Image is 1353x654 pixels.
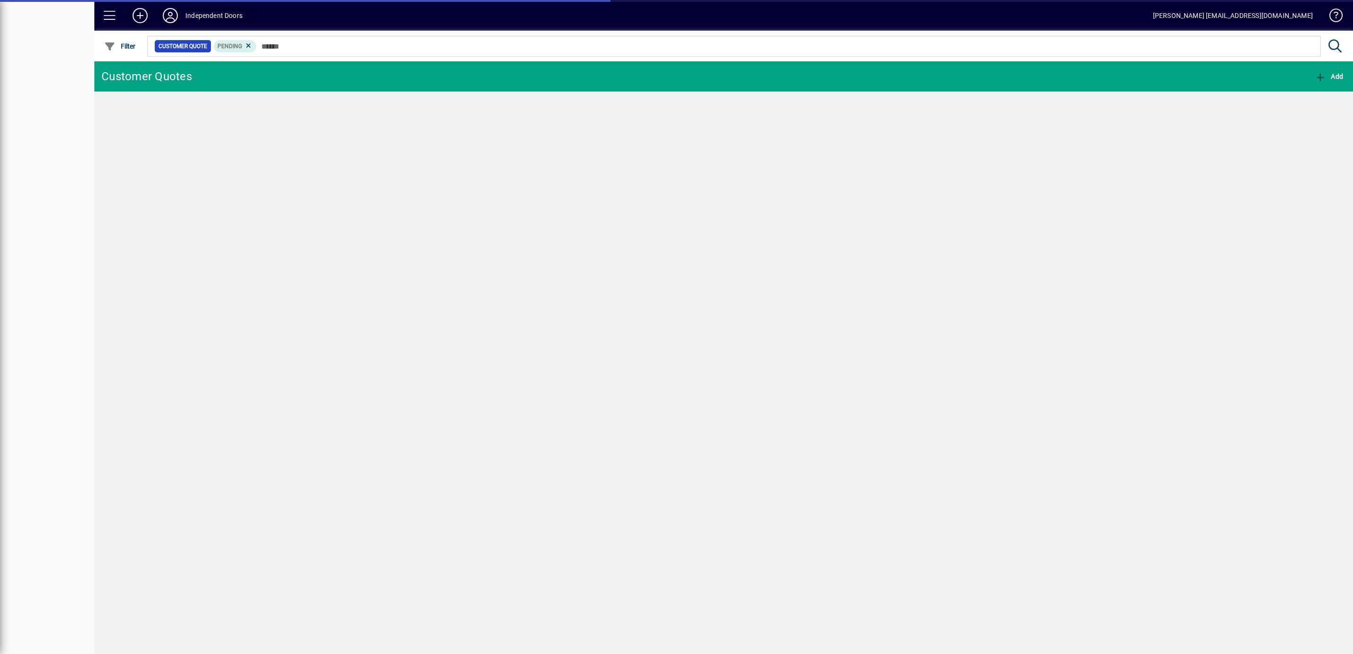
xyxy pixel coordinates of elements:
span: Pending [217,43,242,50]
div: [PERSON_NAME] [EMAIL_ADDRESS][DOMAIN_NAME] [1153,8,1313,23]
button: Profile [155,7,185,24]
span: Add [1315,73,1343,80]
mat-chip: Pending Status: Pending [214,40,257,52]
button: Add [1312,68,1345,85]
div: Independent Doors [185,8,242,23]
a: Knowledge Base [1322,2,1341,33]
button: Add [125,7,155,24]
span: Filter [104,42,136,50]
div: Customer Quotes [101,69,192,84]
span: Customer Quote [159,42,207,51]
button: Filter [102,38,138,55]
